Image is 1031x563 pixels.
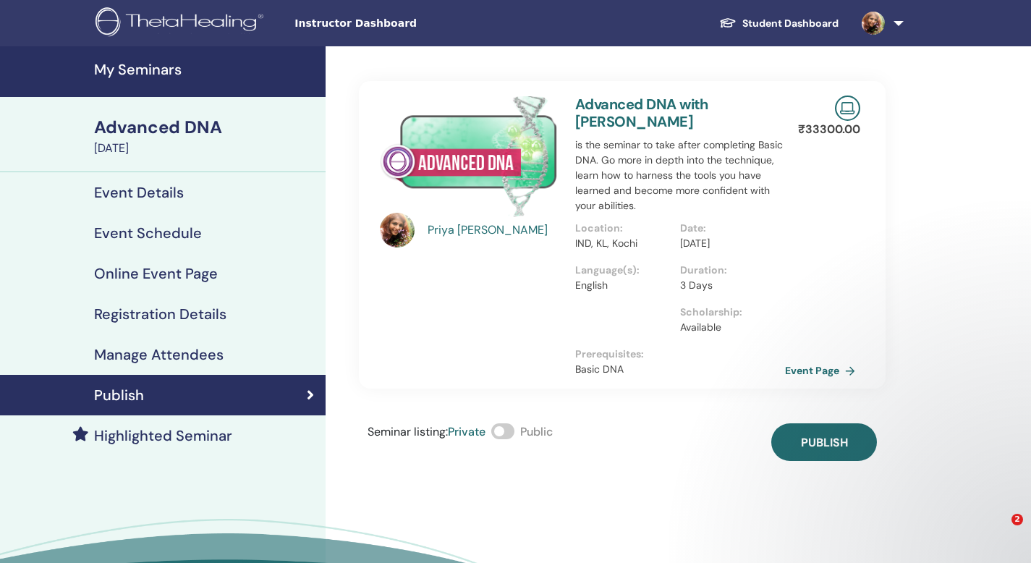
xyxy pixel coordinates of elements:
h4: Manage Attendees [94,346,224,363]
p: English [575,278,671,293]
img: Live Online Seminar [835,96,860,121]
p: Prerequisites : [575,347,785,362]
h4: Event Schedule [94,224,202,242]
p: IND, KL, Kochi [575,236,671,251]
a: Advanced DNA[DATE] [85,115,326,157]
span: 2 [1011,514,1023,525]
span: Public [520,424,553,439]
img: Advanced DNA [380,96,558,217]
a: Advanced DNA with [PERSON_NAME] [575,95,708,131]
p: Scholarship : [680,305,776,320]
a: Event Page [785,360,861,381]
p: 3 Days [680,278,776,293]
img: logo.png [96,7,268,40]
p: is the seminar to take after completing Basic DNA. Go more in depth into the technique, learn how... [575,137,785,213]
p: Basic DNA [575,362,785,377]
p: [DATE] [680,236,776,251]
iframe: Intercom live chat [982,514,1017,549]
h4: My Seminars [94,61,317,78]
img: default.jpg [380,213,415,247]
p: Language(s) : [575,263,671,278]
h4: Publish [94,386,144,404]
span: Seminar listing : [368,424,448,439]
p: ₹ 33300.00 [798,121,860,138]
div: Advanced DNA [94,115,317,140]
h4: Registration Details [94,305,226,323]
a: Student Dashboard [708,10,850,37]
p: Date : [680,221,776,236]
p: Duration : [680,263,776,278]
p: Available [680,320,776,335]
img: graduation-cap-white.svg [719,17,737,29]
p: Location : [575,221,671,236]
span: Private [448,424,485,439]
div: [DATE] [94,140,317,157]
h4: Online Event Page [94,265,218,282]
h4: Event Details [94,184,184,201]
a: Priya [PERSON_NAME] [428,221,561,239]
h4: Highlighted Seminar [94,427,232,444]
img: default.jpg [862,12,885,35]
span: Instructor Dashboard [294,16,512,31]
